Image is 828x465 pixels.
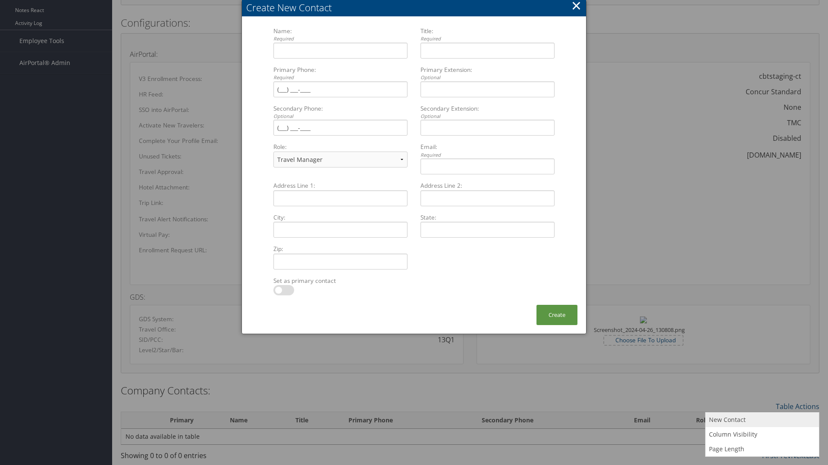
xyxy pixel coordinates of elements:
[420,35,555,43] div: Required
[273,254,408,270] input: Zip:
[420,81,555,97] input: Primary Extension:Optional
[417,65,558,81] label: Primary Extension:
[270,213,411,222] label: City:
[273,190,408,206] input: Address Line 1:
[270,65,411,81] label: Primary Phone:
[273,74,408,81] div: Required
[270,245,411,253] label: Zip:
[420,74,555,81] div: Optional
[420,120,555,136] input: Secondary Extension:Optional
[420,152,555,159] div: Required
[417,104,558,120] label: Secondary Extension:
[273,113,408,120] div: Optional
[417,27,558,43] label: Title:
[246,1,586,14] div: Create New Contact
[273,35,408,43] div: Required
[706,412,819,427] a: New Contact
[417,181,558,190] label: Address Line 2:
[270,276,411,285] label: Set as primary contact
[417,213,558,222] label: State:
[273,43,408,59] input: Name:Required
[536,305,577,325] button: Create
[273,222,408,238] input: City:
[420,222,555,238] input: State:
[270,104,411,120] label: Secondary Phone:
[270,181,411,190] label: Address Line 1:
[270,27,411,43] label: Name:
[420,43,555,59] input: Title:Required
[420,113,555,120] div: Optional
[706,442,819,456] a: Page Length
[417,143,558,158] label: Email:
[420,190,555,206] input: Address Line 2:
[273,81,408,97] input: Primary Phone:Required
[270,143,411,151] label: Role:
[273,120,408,136] input: Secondary Phone:Optional
[420,158,555,174] input: Email:Required
[273,152,408,167] select: Role:
[706,427,819,442] a: Column Visibility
